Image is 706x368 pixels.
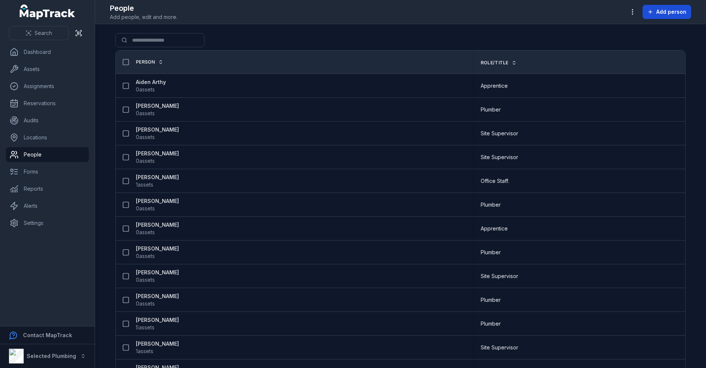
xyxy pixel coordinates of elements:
[6,45,89,59] a: Dashboard
[481,106,501,113] span: Plumber
[6,198,89,213] a: Alerts
[136,126,179,141] a: [PERSON_NAME]0assets
[6,181,89,196] a: Reports
[6,164,89,179] a: Forms
[136,174,179,188] a: [PERSON_NAME]1assets
[136,221,179,229] strong: [PERSON_NAME]
[136,102,179,110] strong: [PERSON_NAME]
[481,154,518,161] span: Site Supervisor
[136,324,154,331] span: 5 assets
[136,300,155,307] span: 0 assets
[481,82,508,90] span: Apprentice
[136,78,166,93] a: Aiden Arthy0assets
[136,316,179,331] a: [PERSON_NAME]5assets
[136,340,179,348] strong: [PERSON_NAME]
[656,8,686,16] span: Add person
[481,320,501,327] span: Plumber
[481,225,508,232] span: Apprentice
[136,110,155,117] span: 0 assets
[6,130,89,145] a: Locations
[136,181,153,188] span: 1 assets
[481,177,509,185] span: Office Staff.
[136,133,155,141] span: 0 assets
[6,216,89,230] a: Settings
[136,150,179,157] strong: [PERSON_NAME]
[136,59,155,65] span: Person
[6,113,89,128] a: Audits
[136,293,179,307] a: [PERSON_NAME]0assets
[481,272,518,280] span: Site Supervisor
[136,245,179,252] strong: [PERSON_NAME]
[110,3,177,13] h2: People
[136,102,179,117] a: [PERSON_NAME]0assets
[136,229,155,236] span: 0 assets
[136,269,179,284] a: [PERSON_NAME]0assets
[136,293,179,300] strong: [PERSON_NAME]
[136,269,179,276] strong: [PERSON_NAME]
[136,252,155,260] span: 0 assets
[110,13,177,21] span: Add people, edit and more.
[136,59,163,65] a: Person
[9,26,69,40] button: Search
[35,29,52,37] span: Search
[481,249,501,256] span: Plumber
[136,150,179,165] a: [PERSON_NAME]0assets
[6,96,89,111] a: Reservations
[136,316,179,324] strong: [PERSON_NAME]
[136,276,155,284] span: 0 assets
[6,147,89,162] a: People
[136,245,179,260] a: [PERSON_NAME]0assets
[481,201,501,209] span: Plumber
[136,340,179,355] a: [PERSON_NAME]1assets
[481,60,509,66] span: Role/Title
[136,174,179,181] strong: [PERSON_NAME]
[136,197,179,212] a: [PERSON_NAME]0assets
[481,130,518,137] span: Site Supervisor
[136,348,153,355] span: 1 assets
[20,4,75,19] a: MapTrack
[136,197,179,205] strong: [PERSON_NAME]
[481,344,518,351] span: Site Supervisor
[136,86,155,93] span: 0 assets
[481,296,501,304] span: Plumber
[23,332,72,338] strong: Contact MapTrack
[643,5,691,19] button: Add person
[136,221,179,236] a: [PERSON_NAME]0assets
[6,62,89,77] a: Assets
[136,205,155,212] span: 0 assets
[136,126,179,133] strong: [PERSON_NAME]
[136,78,166,86] strong: Aiden Arthy
[6,79,89,94] a: Assignments
[481,60,517,66] a: Role/Title
[27,353,76,359] strong: Selected Plumbing
[136,157,155,165] span: 0 assets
